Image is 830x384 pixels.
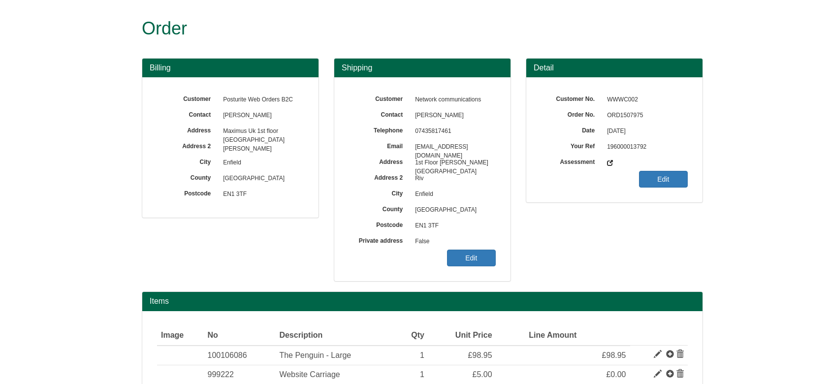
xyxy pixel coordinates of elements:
[541,92,602,103] label: Customer No.
[218,92,304,108] span: Posturite Web Orders B2C
[410,92,496,108] span: Network communications
[279,351,351,359] span: The Penguin - Large
[157,155,218,166] label: City
[218,108,304,124] span: [PERSON_NAME]
[204,346,276,365] td: 100106086
[218,171,304,187] span: [GEOGRAPHIC_DATA]
[218,124,304,139] span: Maximus Uk 1st floor [GEOGRAPHIC_DATA][PERSON_NAME]
[349,155,410,166] label: Address
[639,171,688,188] a: Edit
[428,326,496,346] th: Unit Price
[606,370,626,379] span: £0.00
[157,326,204,346] th: Image
[204,326,276,346] th: No
[410,108,496,124] span: [PERSON_NAME]
[157,92,218,103] label: Customer
[534,64,695,72] h3: Detail
[541,124,602,135] label: Date
[349,234,410,245] label: Private address
[349,171,410,182] label: Address 2
[349,139,410,151] label: Email
[150,64,311,72] h3: Billing
[602,351,626,359] span: £98.95
[150,297,695,306] h2: Items
[279,370,340,379] span: Website Carriage
[541,155,602,166] label: Assessment
[157,171,218,182] label: County
[157,187,218,198] label: Postcode
[349,108,410,119] label: Contact
[349,92,410,103] label: Customer
[602,124,688,139] span: [DATE]
[275,326,396,346] th: Description
[349,187,410,198] label: City
[410,234,496,250] span: False
[396,326,428,346] th: Qty
[218,155,304,171] span: Enfield
[602,108,688,124] span: ORD1507975
[218,187,304,202] span: EN1 3TF
[410,124,496,139] span: 07435817461
[157,139,218,151] label: Address 2
[349,124,410,135] label: Telephone
[410,218,496,234] span: EN1 3TF
[349,218,410,229] label: Postcode
[157,108,218,119] label: Contact
[447,250,496,266] a: Edit
[420,370,424,379] span: 1
[541,139,602,151] label: Your Ref
[410,171,496,187] span: Riv
[602,139,688,155] span: 196000013792
[541,108,602,119] label: Order No.
[142,19,666,38] h1: Order
[410,187,496,202] span: Enfield
[410,202,496,218] span: [GEOGRAPHIC_DATA]
[349,202,410,214] label: County
[602,92,688,108] span: WWWC002
[157,124,218,135] label: Address
[342,64,503,72] h3: Shipping
[420,351,424,359] span: 1
[472,370,492,379] span: £5.00
[496,326,581,346] th: Line Amount
[410,155,496,171] span: 1st Floor [PERSON_NAME][GEOGRAPHIC_DATA]
[410,139,496,155] span: [EMAIL_ADDRESS][DOMAIN_NAME]
[468,351,492,359] span: £98.95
